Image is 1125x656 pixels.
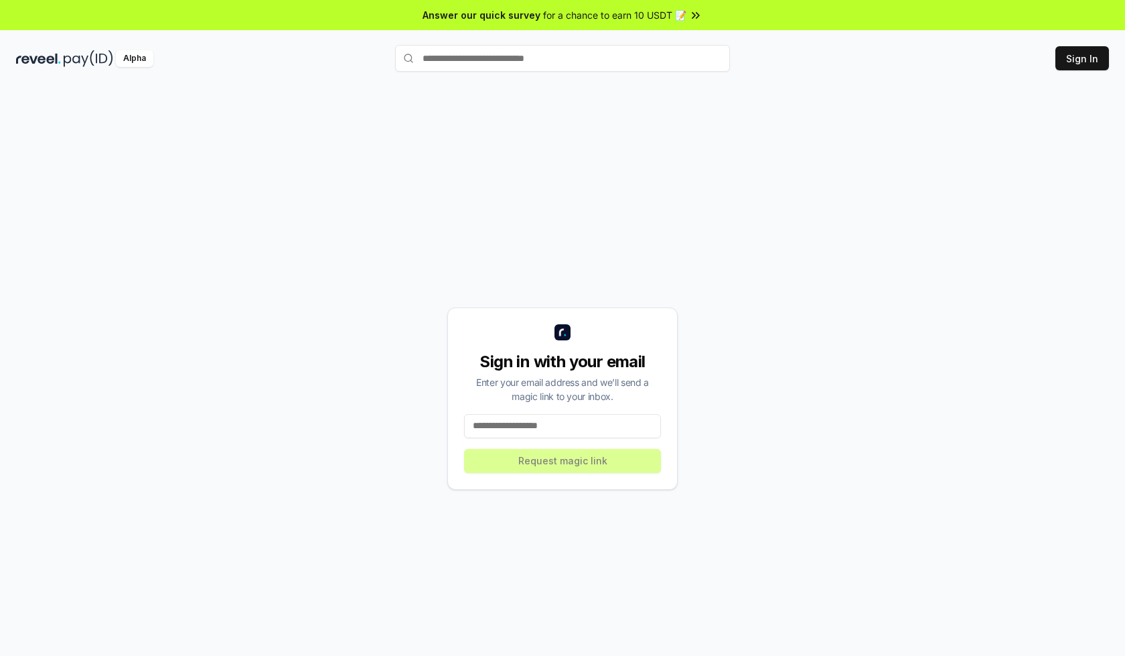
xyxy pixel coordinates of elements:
[64,50,113,67] img: pay_id
[116,50,153,67] div: Alpha
[554,324,571,340] img: logo_small
[423,8,540,22] span: Answer our quick survey
[543,8,686,22] span: for a chance to earn 10 USDT 📝
[16,50,61,67] img: reveel_dark
[464,351,661,373] div: Sign in with your email
[1055,46,1109,70] button: Sign In
[464,375,661,403] div: Enter your email address and we’ll send a magic link to your inbox.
